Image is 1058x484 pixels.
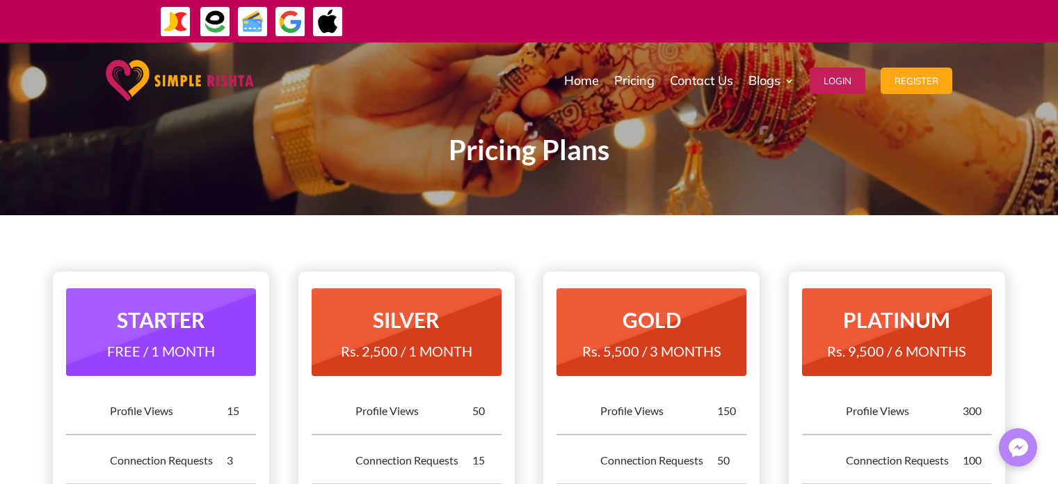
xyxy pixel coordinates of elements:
[810,68,865,94] button: Login
[200,6,231,38] img: EasyPaisa-icon
[827,343,966,359] span: Rs. 9,500 / 6 MONTHS
[881,68,952,94] button: Register
[107,343,215,359] span: FREE / 1 MONTH
[670,46,733,116] a: Contact Us
[748,46,794,116] a: Blogs
[237,6,268,38] img: Credit Cards
[614,46,655,116] a: Pricing
[160,6,191,38] img: JazzCash-icon
[117,307,205,332] strong: STARTER
[846,453,963,468] div: Connection Requests
[275,6,306,38] img: GooglePay-icon
[110,453,227,468] div: Connection Requests
[846,403,963,419] div: Profile Views
[600,453,717,468] div: Connection Requests
[810,46,865,116] a: Login
[312,6,344,38] img: ApplePay-icon
[1004,434,1032,462] img: Messenger
[355,453,472,468] div: Connection Requests
[600,403,717,419] div: Profile Views
[110,403,227,419] div: Profile Views
[355,403,472,419] div: Profile Views
[582,343,721,359] span: Rs. 5,500 / 3 MONTHS
[373,307,440,332] strong: SILVER
[843,307,950,332] strong: PLATINUM
[154,142,905,159] p: Pricing Plans
[341,343,472,359] span: Rs. 2,500 / 1 MONTH
[564,46,599,116] a: Home
[623,307,681,332] strong: GOLD
[881,46,952,116] a: Register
